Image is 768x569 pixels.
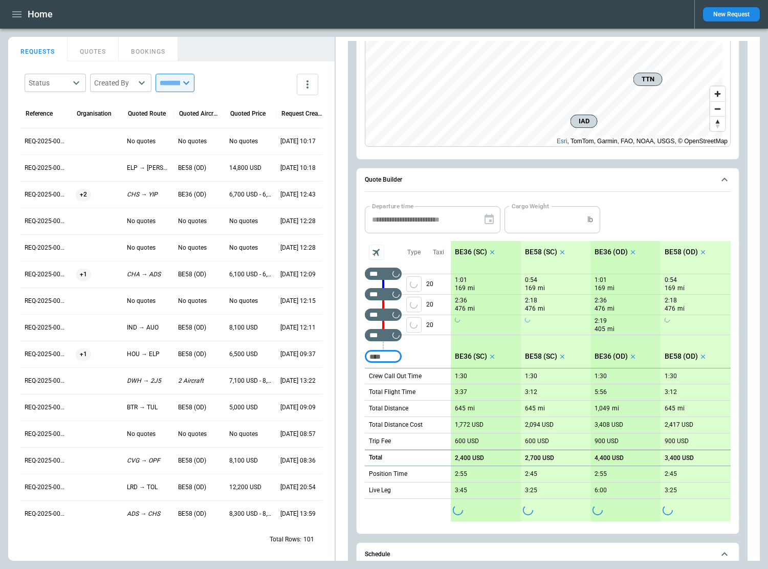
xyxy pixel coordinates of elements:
p: 3,408 USD [595,421,623,429]
p: BE58 (OD) [178,483,221,492]
p: 2,094 USD [525,421,554,429]
p: BE36 (OD) [595,248,628,256]
p: 09/26/2025 08:36 [280,456,323,465]
p: BTR → TUL [127,403,170,412]
p: Total Distance Cost [369,421,423,429]
p: No quotes [178,297,221,305]
p: 20 [426,315,451,335]
button: left aligned [406,276,422,292]
p: 0:54 [665,276,677,284]
h6: Quote Builder [365,177,402,183]
p: 2:45 [665,470,677,478]
p: No quotes [178,430,221,439]
p: Total Rows: [270,535,301,544]
div: Organisation [77,110,112,117]
p: BE58 (OD) [178,323,221,332]
p: REQ-2025-000315 [25,377,68,385]
button: New Request [703,7,760,21]
p: lb [587,215,593,224]
p: BE58 (OD) [178,403,221,412]
p: mi [607,284,615,293]
div: , TomTom, Garmin, FAO, NOAA, USGS, © OpenStreetMap [557,136,728,146]
p: REQ-2025-000316 [25,350,68,359]
p: REQ-2025-000317 [25,323,68,332]
span: IAD [575,116,593,126]
p: No quotes [127,217,170,226]
div: Too short [365,351,402,363]
p: ELP → ABE [127,164,170,172]
p: 1:01 [455,276,467,284]
p: BE36 (SC) [455,248,487,256]
p: 2:18 [525,297,537,304]
p: mi [612,404,619,413]
p: BE58 (OD) [665,248,698,256]
button: Reset bearing to north [710,116,725,131]
p: 10/05/2025 12:09 [280,270,323,279]
div: Too short [365,288,402,300]
h6: Total [369,454,382,461]
p: BE58 (OD) [178,164,221,172]
p: REQ-2025-000313 [25,430,68,439]
h1: Home [28,8,53,20]
p: 600 USD [525,437,549,445]
div: Not found [365,268,402,280]
p: 1,772 USD [455,421,484,429]
button: left aligned [406,317,422,333]
p: mi [607,325,615,334]
p: BE58 (OD) [665,352,698,361]
p: 5:56 [595,388,607,396]
p: REQ-2025-000312 [25,456,68,465]
p: Crew Call Out Time [369,372,422,381]
a: Esri [557,138,567,145]
p: CHA → ADS [127,270,170,279]
p: mi [538,304,545,313]
p: 405 [595,325,605,334]
p: 3:12 [525,388,537,396]
p: 10/05/2025 12:28 [280,217,323,226]
h6: Schedule [365,551,390,558]
button: BOOKINGS [119,37,178,61]
p: 476 [525,304,536,313]
p: BE36 (SC) [455,352,487,361]
p: mi [468,404,475,413]
p: HOU → ELP [127,350,170,359]
p: 6,500 USD [229,350,272,359]
p: REQ-2025-000322 [25,190,68,199]
p: 8,300 USD - 8,600 USD [229,510,272,518]
p: 5,000 USD [229,403,272,412]
p: No quotes [229,430,272,439]
p: mi [677,404,685,413]
p: 3,400 USD [665,454,694,462]
button: Schedule [365,543,731,566]
p: IND → AUO [127,323,170,332]
p: CVG → OPF [127,456,170,465]
span: +1 [76,261,91,288]
p: CHS → YIP [127,190,170,199]
p: 10/09/2025 10:17 [280,137,323,146]
p: 476 [455,304,466,313]
p: 900 USD [665,437,689,445]
p: LRD → TOL [127,483,170,492]
p: Taxi [433,248,444,257]
p: 169 [455,284,466,293]
p: Position Time [369,470,407,478]
span: TTN [638,74,657,84]
button: more [297,74,318,95]
p: 645 [665,405,675,412]
p: Live Leg [369,486,391,495]
p: 169 [595,284,605,293]
p: 10/05/2025 12:43 [280,190,323,199]
p: 4,400 USD [595,454,624,462]
p: 3:45 [455,487,467,494]
p: No quotes [127,137,170,146]
p: No quotes [127,244,170,252]
p: REQ-2025-000320 [25,244,68,252]
p: 2:55 [595,470,607,478]
p: No quotes [229,217,272,226]
p: REQ-2025-000323 [25,164,68,172]
button: Zoom out [710,101,725,116]
span: Type of sector [406,297,422,312]
button: left aligned [406,297,422,312]
div: Request Created At (UTC-05:00) [281,110,322,117]
p: 476 [665,304,675,313]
